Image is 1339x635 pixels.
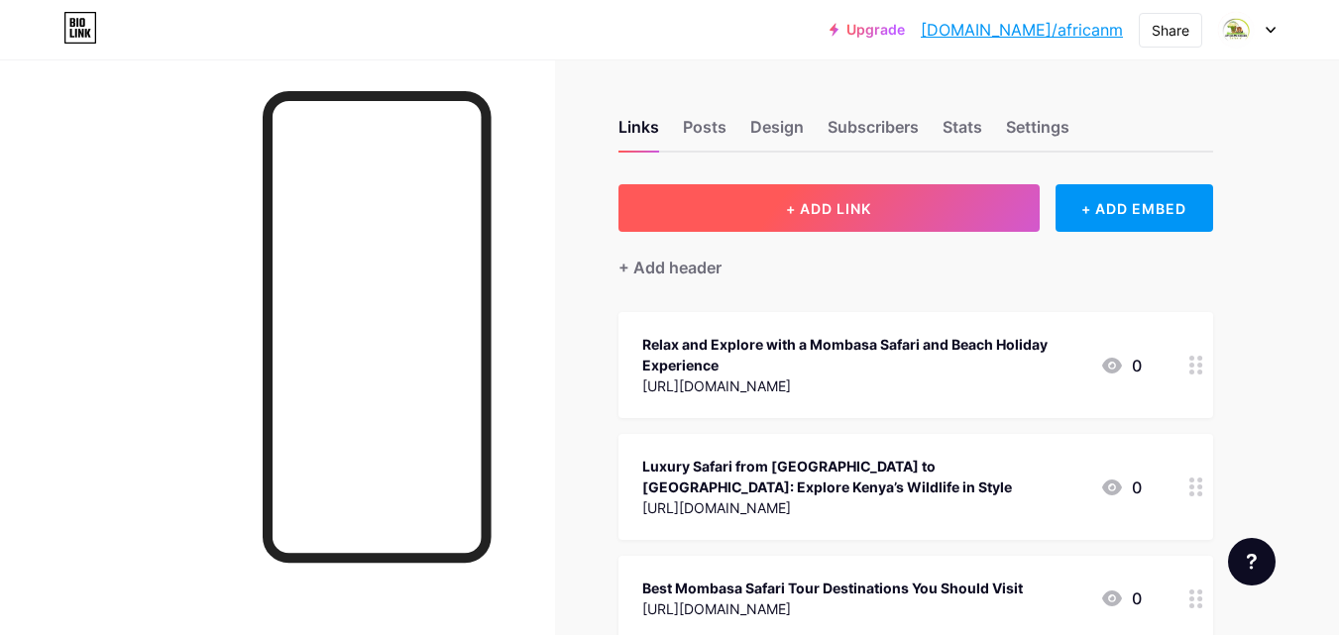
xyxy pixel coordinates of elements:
[921,18,1123,42] a: [DOMAIN_NAME]/africanm
[1056,184,1213,232] div: + ADD EMBED
[642,598,1023,619] div: [URL][DOMAIN_NAME]
[1100,476,1142,499] div: 0
[642,456,1084,497] div: Luxury Safari from [GEOGRAPHIC_DATA] to [GEOGRAPHIC_DATA]: Explore Kenya’s Wildlife in Style
[683,115,726,151] div: Posts
[618,256,722,279] div: + Add header
[1217,11,1255,49] img: African Memorable Safaris
[750,115,804,151] div: Design
[830,22,905,38] a: Upgrade
[1152,20,1189,41] div: Share
[828,115,919,151] div: Subscribers
[618,115,659,151] div: Links
[642,334,1084,375] div: Relax and Explore with a Mombasa Safari and Beach Holiday Experience
[1100,354,1142,377] div: 0
[642,497,1084,518] div: [URL][DOMAIN_NAME]
[786,200,871,217] span: + ADD LINK
[642,578,1023,598] div: Best Mombasa Safari Tour Destinations You Should Visit
[1100,586,1142,610] div: 0
[618,184,1040,232] button: + ADD LINK
[1006,115,1069,151] div: Settings
[642,375,1084,396] div: [URL][DOMAIN_NAME]
[943,115,982,151] div: Stats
